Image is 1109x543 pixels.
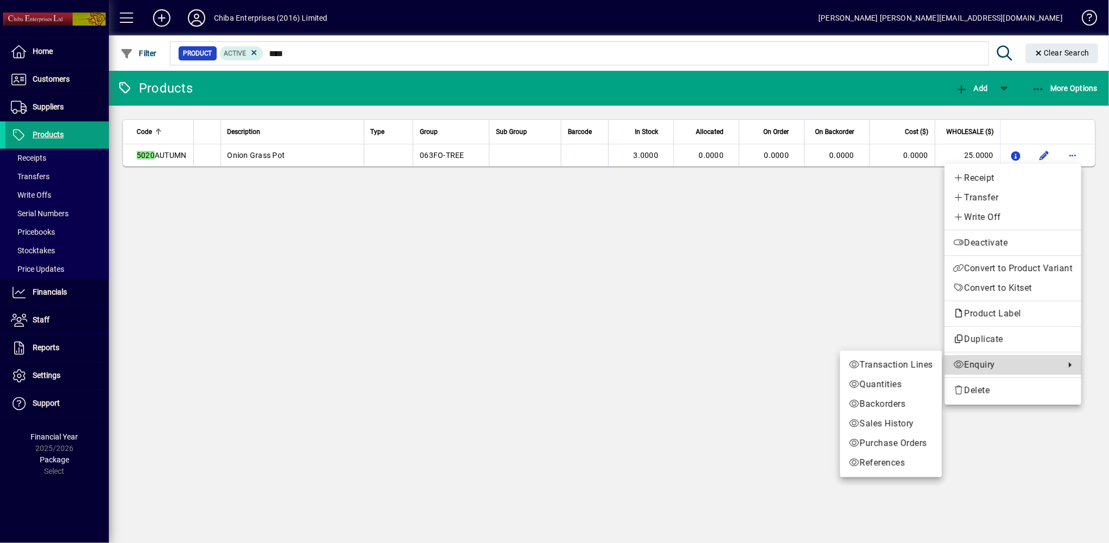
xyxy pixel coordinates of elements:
span: Purchase Orders [849,437,933,450]
span: Backorders [849,398,933,411]
span: Sales History [849,417,933,430]
span: Write Off [953,211,1073,224]
button: Deactivate product [945,233,1081,253]
span: Convert to Product Variant [953,262,1073,275]
span: Transfer [953,191,1073,204]
span: Duplicate [953,333,1073,346]
span: Receipt [953,172,1073,185]
span: Convert to Kitset [953,282,1073,295]
span: Delete [953,384,1073,397]
span: Enquiry [953,358,1059,371]
span: References [849,456,933,469]
span: Product Label [953,308,1027,319]
span: Deactivate [953,236,1073,249]
span: Transaction Lines [849,358,933,371]
span: Quantities [849,378,933,391]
